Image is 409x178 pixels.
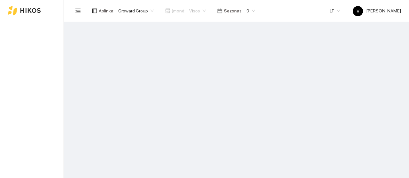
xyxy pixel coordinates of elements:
span: [PERSON_NAME] [353,8,401,13]
span: Visos [189,6,206,16]
span: LT [330,6,340,16]
span: V [357,6,359,16]
span: 0 [246,6,255,16]
button: menu-fold [72,4,84,17]
span: Aplinka : [99,7,114,14]
span: calendar [217,8,222,13]
span: Groward Group [118,6,154,16]
span: Sezonas : [224,7,243,14]
span: Įmonė : [172,7,185,14]
span: menu-fold [75,8,81,14]
span: layout [92,8,97,13]
span: shop [165,8,170,13]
